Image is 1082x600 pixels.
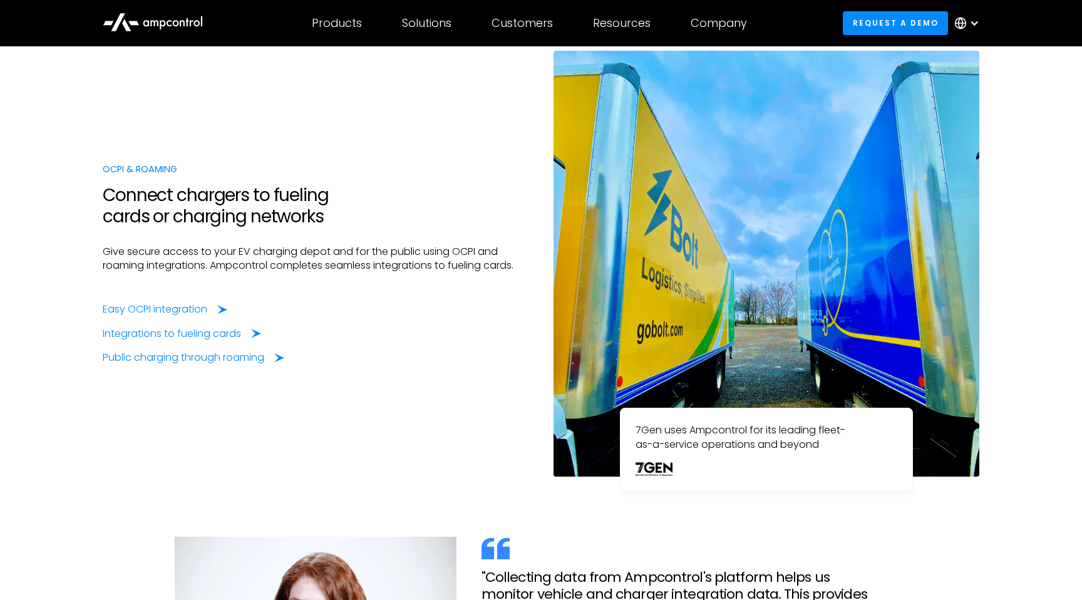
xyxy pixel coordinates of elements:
div: Products [312,16,362,30]
div: Integrations to fueling cards [103,327,241,341]
div: Customers [492,16,553,30]
a: Integrations to fueling cards [103,327,261,341]
a: Public charging through roaming [103,351,284,365]
img: quote icon [482,538,510,559]
img: 7Gen uses Ampcontrol's charging software for fleets [554,51,979,477]
div: Easy OCPI integration [103,303,207,316]
div: Solutions [402,16,451,30]
a: Easy OCPI integration [103,303,227,316]
p: Give secure access to your EV charging depot and for the public using OCPI and roaming integratio... [103,245,528,273]
div: Public charging through roaming [103,351,264,365]
a: Request a demo [843,11,948,34]
div: OCPI & Roaming [103,162,528,176]
p: 7Gen uses Ampcontrol for its leading fleet-as-a-service operations and beyond [636,423,897,452]
h2: Connect chargers to fueling cards or charging networks [103,185,528,227]
div: Resources [593,16,651,30]
div: Company [691,16,747,30]
img: 7Gen logo [636,462,672,476]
